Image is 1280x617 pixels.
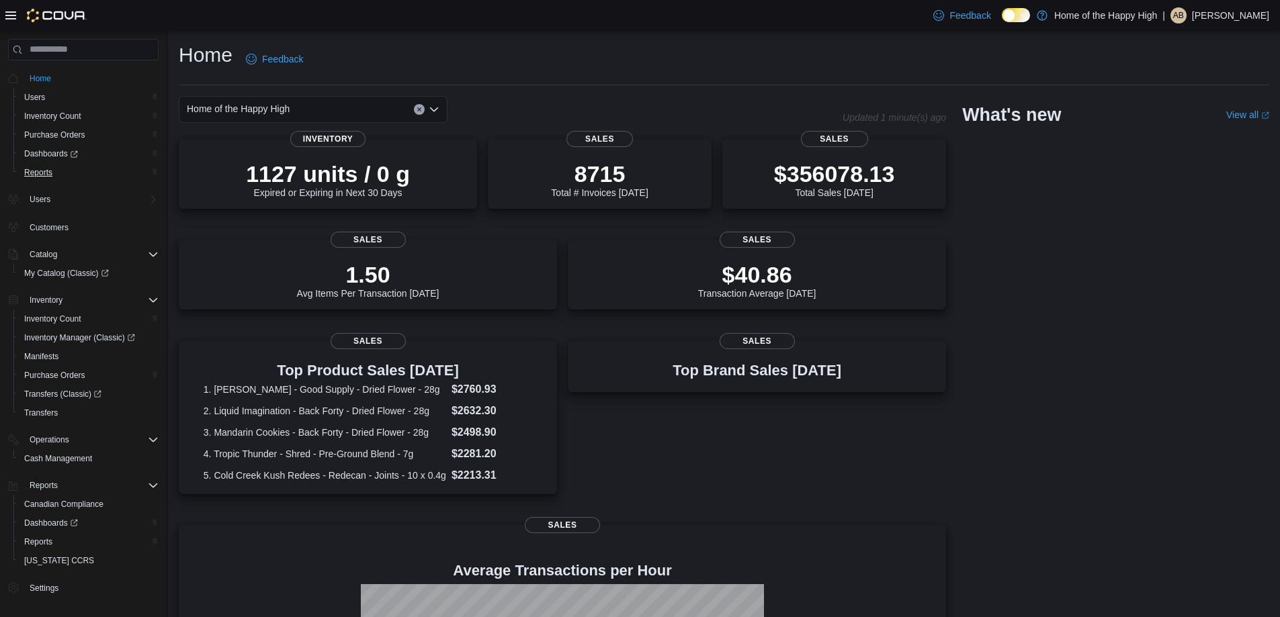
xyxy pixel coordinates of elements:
span: Purchase Orders [24,130,85,140]
span: Home of the Happy High [187,101,290,117]
a: Customers [24,220,74,236]
span: Catalog [30,249,57,260]
span: Inventory [290,131,366,147]
dd: $2760.93 [452,381,532,397]
span: Reports [30,480,58,491]
a: Canadian Compliance [19,496,109,512]
h2: What's new [962,104,1061,126]
span: Users [30,194,50,205]
a: Transfers [19,405,63,421]
span: Sales [331,333,406,349]
p: | [1162,7,1165,23]
input: Dark Mode [1002,8,1030,22]
p: 1127 units / 0 g [246,160,410,187]
span: Manifests [19,348,159,365]
button: Reports [3,476,164,495]
span: Inventory Manager (Classic) [24,332,135,343]
button: Customers [3,217,164,236]
span: Operations [30,434,69,445]
p: [PERSON_NAME] [1192,7,1269,23]
div: Avg Items Per Transaction [DATE] [297,261,439,299]
span: Cash Management [19,450,159,467]
span: Inventory Count [19,311,159,327]
dd: $2632.30 [452,403,532,419]
span: Manifests [24,351,58,362]
span: Transfers (Classic) [24,389,101,399]
h4: Average Transactions per Hour [189,563,935,579]
span: Dashboards [24,518,78,528]
span: Inventory Count [19,108,159,124]
span: Inventory Count [24,111,81,122]
p: 1.50 [297,261,439,288]
span: My Catalog (Classic) [24,268,109,279]
div: Total # Invoices [DATE] [551,160,648,198]
a: Dashboards [13,514,164,532]
button: Reports [24,477,63,493]
button: Settings [3,578,164,598]
button: Inventory [3,291,164,310]
button: Users [3,190,164,209]
span: Inventory [30,295,62,305]
button: Operations [3,430,164,449]
span: Transfers [19,405,159,421]
span: Users [24,191,159,207]
p: Updated 1 minute(s) ago [843,112,946,123]
a: Transfers (Classic) [19,386,107,402]
span: Sales [720,333,795,349]
a: Reports [19,534,58,550]
span: Sales [566,131,634,147]
span: Purchase Orders [24,370,85,381]
a: Manifests [19,348,64,365]
button: [US_STATE] CCRS [13,551,164,570]
span: Home [24,70,159,87]
a: Purchase Orders [19,127,91,143]
button: Operations [24,432,75,448]
span: Purchase Orders [19,127,159,143]
a: Transfers (Classic) [13,385,164,404]
p: Home of the Happy High [1054,7,1157,23]
p: $356078.13 [774,160,895,187]
a: Dashboards [13,144,164,163]
span: Reports [24,536,52,547]
nav: Complex example [8,63,159,612]
span: Sales [525,517,600,533]
dt: 4. Tropic Thunder - Shred - Pre-Ground Blend - 7g [204,447,446,461]
a: Dashboards [19,515,83,531]
dd: $2498.90 [452,424,532,440]
button: Users [13,88,164,107]
h3: Top Product Sales [DATE] [204,363,532,379]
span: Dashboards [19,515,159,531]
dt: 2. Liquid Imagination - Back Forty - Dried Flower - 28g [204,404,446,418]
span: Users [24,92,45,103]
a: Feedback [241,46,308,73]
button: Home [3,68,164,88]
button: Purchase Orders [13,126,164,144]
button: Reports [13,163,164,182]
a: Dashboards [19,146,83,162]
span: Feedback [262,52,303,66]
h3: Top Brand Sales [DATE] [673,363,841,379]
span: Dashboards [19,146,159,162]
div: Andrea Benvenuto [1170,7,1187,23]
button: Open list of options [429,104,439,115]
p: 8715 [551,160,648,187]
button: Inventory Count [13,107,164,126]
dt: 5. Cold Creek Kush Redees - Redecan - Joints - 10 x 0.4g [204,469,446,482]
a: Settings [24,580,64,596]
a: Inventory Manager (Classic) [19,330,140,346]
p: $40.86 [698,261,816,288]
a: My Catalog (Classic) [13,264,164,283]
span: Sales [331,232,406,248]
a: Inventory Count [19,311,87,327]
button: Cash Management [13,449,164,468]
div: Transaction Average [DATE] [698,261,816,299]
a: Feedback [928,2,996,29]
div: Expired or Expiring in Next 30 Days [246,160,410,198]
a: Reports [19,164,58,181]
span: Reports [19,534,159,550]
span: Reports [24,477,159,493]
span: Inventory [24,292,159,308]
button: Clear input [414,104,425,115]
a: Cash Management [19,450,97,467]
